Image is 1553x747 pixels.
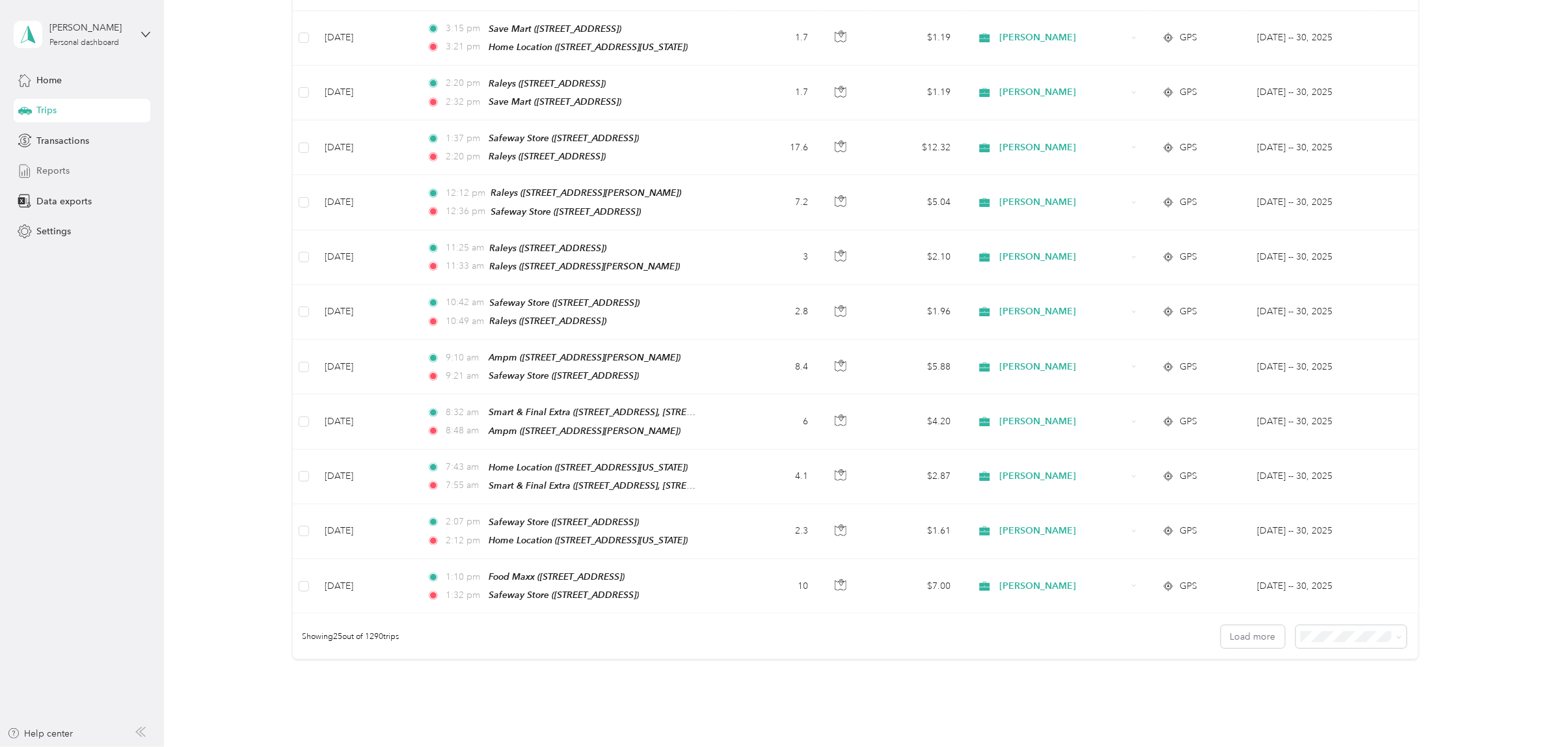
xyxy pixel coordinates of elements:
[36,74,62,87] span: Home
[489,352,681,362] span: Ampm ([STREET_ADDRESS][PERSON_NAME])
[489,462,688,472] span: Home Location ([STREET_ADDRESS][US_STATE])
[866,504,961,559] td: $1.61
[446,76,483,90] span: 2:20 pm
[1180,360,1197,374] span: GPS
[489,426,681,436] span: Ampm ([STREET_ADDRESS][PERSON_NAME])
[446,314,484,329] span: 10:49 am
[489,42,688,52] span: Home Location ([STREET_ADDRESS][US_STATE])
[446,424,483,438] span: 8:48 am
[1247,66,1370,120] td: Sep 16 -- 30, 2025
[36,134,89,148] span: Transactions
[489,96,621,107] span: Save Mart ([STREET_ADDRESS])
[1180,579,1197,593] span: GPS
[314,340,416,394] td: [DATE]
[446,478,483,493] span: 7:55 am
[446,460,483,474] span: 7:43 am
[7,727,74,740] button: Help center
[314,11,416,66] td: [DATE]
[491,187,682,198] span: Raleys ([STREET_ADDRESS][PERSON_NAME])
[49,39,119,47] div: Personal dashboard
[999,31,1126,45] span: [PERSON_NAME]
[36,224,71,238] span: Settings
[1180,141,1197,155] span: GPS
[490,243,607,253] span: Raleys ([STREET_ADDRESS])
[729,230,818,285] td: 3
[489,133,639,143] span: Safeway Store ([STREET_ADDRESS])
[729,394,818,449] td: 6
[446,40,483,54] span: 3:21 pm
[1247,230,1370,285] td: Sep 16 -- 30, 2025
[999,141,1126,155] span: [PERSON_NAME]
[1180,195,1197,210] span: GPS
[1247,11,1370,66] td: Sep 16 -- 30, 2025
[729,120,818,175] td: 17.6
[999,305,1126,319] span: [PERSON_NAME]
[866,340,961,394] td: $5.88
[446,21,483,36] span: 3:15 pm
[866,11,961,66] td: $1.19
[999,250,1126,264] span: [PERSON_NAME]
[1180,414,1197,429] span: GPS
[1480,674,1553,747] iframe: Everlance-gr Chat Button Frame
[489,517,639,527] span: Safeway Store ([STREET_ADDRESS])
[729,66,818,120] td: 1.7
[489,590,639,600] span: Safeway Store ([STREET_ADDRESS])
[314,66,416,120] td: [DATE]
[314,285,416,340] td: [DATE]
[999,579,1126,593] span: [PERSON_NAME]
[1180,250,1197,264] span: GPS
[36,195,92,208] span: Data exports
[489,151,606,161] span: Raleys ([STREET_ADDRESS])
[729,285,818,340] td: 2.8
[729,11,818,66] td: 1.7
[1247,394,1370,449] td: Sep 16 -- 30, 2025
[293,631,399,643] span: Showing 25 out of 1290 trips
[489,407,798,418] span: Smart & Final Extra ([STREET_ADDRESS], [STREET_ADDRESS][US_STATE], )
[866,175,961,230] td: $5.04
[729,175,818,230] td: 7.2
[489,23,621,34] span: Save Mart ([STREET_ADDRESS])
[446,534,483,548] span: 2:12 pm
[866,394,961,449] td: $4.20
[446,204,485,219] span: 12:36 pm
[446,259,484,273] span: 11:33 am
[314,120,416,175] td: [DATE]
[489,480,798,491] span: Smart & Final Extra ([STREET_ADDRESS], [STREET_ADDRESS][US_STATE], )
[866,450,961,504] td: $2.87
[314,175,416,230] td: [DATE]
[314,504,416,559] td: [DATE]
[446,588,483,603] span: 1:32 pm
[1180,305,1197,319] span: GPS
[446,369,483,383] span: 9:21 am
[1180,31,1197,45] span: GPS
[490,297,640,308] span: Safeway Store ([STREET_ADDRESS])
[866,285,961,340] td: $1.96
[729,340,818,394] td: 8.4
[491,206,641,217] span: Safeway Store ([STREET_ADDRESS])
[866,66,961,120] td: $1.19
[314,450,416,504] td: [DATE]
[314,230,416,285] td: [DATE]
[999,360,1126,374] span: [PERSON_NAME]
[1247,450,1370,504] td: Sep 16 -- 30, 2025
[489,370,639,381] span: Safeway Store ([STREET_ADDRESS])
[999,195,1126,210] span: [PERSON_NAME]
[446,186,485,200] span: 12:12 pm
[729,559,818,614] td: 10
[1180,469,1197,483] span: GPS
[1221,625,1285,648] button: Load more
[446,131,483,146] span: 1:37 pm
[446,351,483,365] span: 9:10 am
[446,405,483,420] span: 8:32 am
[866,230,961,285] td: $2.10
[999,414,1126,429] span: [PERSON_NAME]
[489,78,606,88] span: Raleys ([STREET_ADDRESS])
[446,295,484,310] span: 10:42 am
[999,524,1126,538] span: [PERSON_NAME]
[1247,340,1370,394] td: Sep 16 -- 30, 2025
[1247,120,1370,175] td: Sep 16 -- 30, 2025
[1247,504,1370,559] td: Sep 16 -- 30, 2025
[729,450,818,504] td: 4.1
[446,570,483,584] span: 1:10 pm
